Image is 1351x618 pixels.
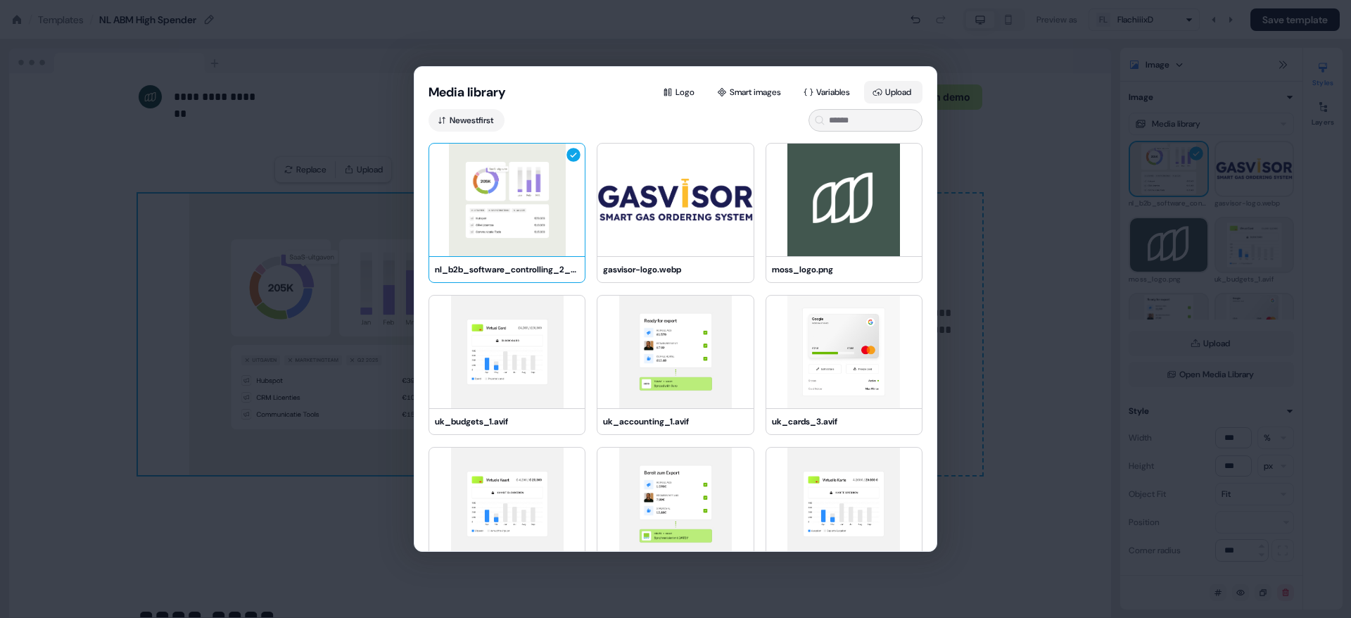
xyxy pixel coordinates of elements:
[603,415,747,429] div: uk_accounting_1.avif
[709,81,792,103] button: Smart images
[766,448,922,560] img: de_budgets-2.avif
[864,81,922,103] button: Upload
[597,448,753,560] img: de_accounting_1.avif
[429,144,585,256] img: nl_b2b_software_controlling_2_(1).png
[597,144,753,256] img: gasvisor-logo.webp
[429,448,585,560] img: nl_budgets_1.avif
[429,84,506,101] button: Media library
[435,263,579,277] div: nl_b2b_software_controlling_2_(1).png
[772,263,916,277] div: moss_logo.png
[429,296,585,408] img: uk_budgets_1.avif
[597,296,753,408] img: uk_accounting_1.avif
[435,415,579,429] div: uk_budgets_1.avif
[772,415,916,429] div: uk_cards_3.avif
[603,263,747,277] div: gasvisor-logo.webp
[795,81,861,103] button: Variables
[766,144,922,256] img: moss_logo.png
[766,296,922,408] img: uk_cards_3.avif
[429,109,505,132] button: Newestfirst
[654,81,706,103] button: Logo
